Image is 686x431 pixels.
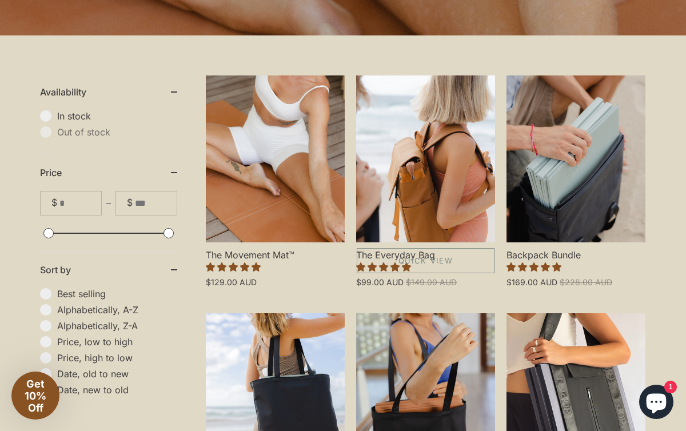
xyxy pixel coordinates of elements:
[59,191,101,215] input: From
[57,384,177,396] span: Date, new to old
[636,385,677,422] inbox-online-store-chat: Shopify online store chat
[51,197,57,208] span: $
[206,261,261,273] span: 4.85 stars
[560,277,612,287] span: $228.00 AUD
[57,336,177,348] span: Price, low to high
[356,242,495,288] a: The Everyday Bag 4.97 stars $99.00 AUD $149.00 AUD
[57,320,177,332] span: Alphabetically, Z-A
[57,288,177,300] span: Best selling
[406,277,457,287] span: $149.00 AUD
[57,352,177,364] span: Price, high to low
[356,277,404,287] span: $99.00 AUD
[40,74,177,110] summary: Availability
[356,242,495,261] span: The Everyday Bag
[127,197,133,208] span: $
[57,304,177,316] span: Alphabetically, A-Z
[206,277,257,287] span: $129.00 AUD
[206,242,345,261] span: The Movement Mat™
[57,126,177,138] span: Out of stock
[506,261,561,273] span: 5.00 stars
[57,368,177,380] span: Date, old to new
[135,191,177,215] input: To
[506,277,557,287] span: $169.00 AUD
[11,372,59,420] div: Get 10% Off
[40,154,177,191] summary: Price
[506,75,645,242] a: Backpack Bundle
[357,248,494,273] a: Quick View
[25,378,46,414] span: Get 10% Off
[206,242,345,288] a: The Movement Mat™ 4.85 stars $129.00 AUD
[57,110,177,122] span: In stock
[506,242,645,261] span: Backpack Bundle
[356,75,495,242] a: The Everyday Bag
[40,252,177,288] summary: Sort by
[506,242,645,288] a: Backpack Bundle 5.00 stars $169.00 AUD $228.00 AUD
[206,75,345,242] a: The Movement Mat™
